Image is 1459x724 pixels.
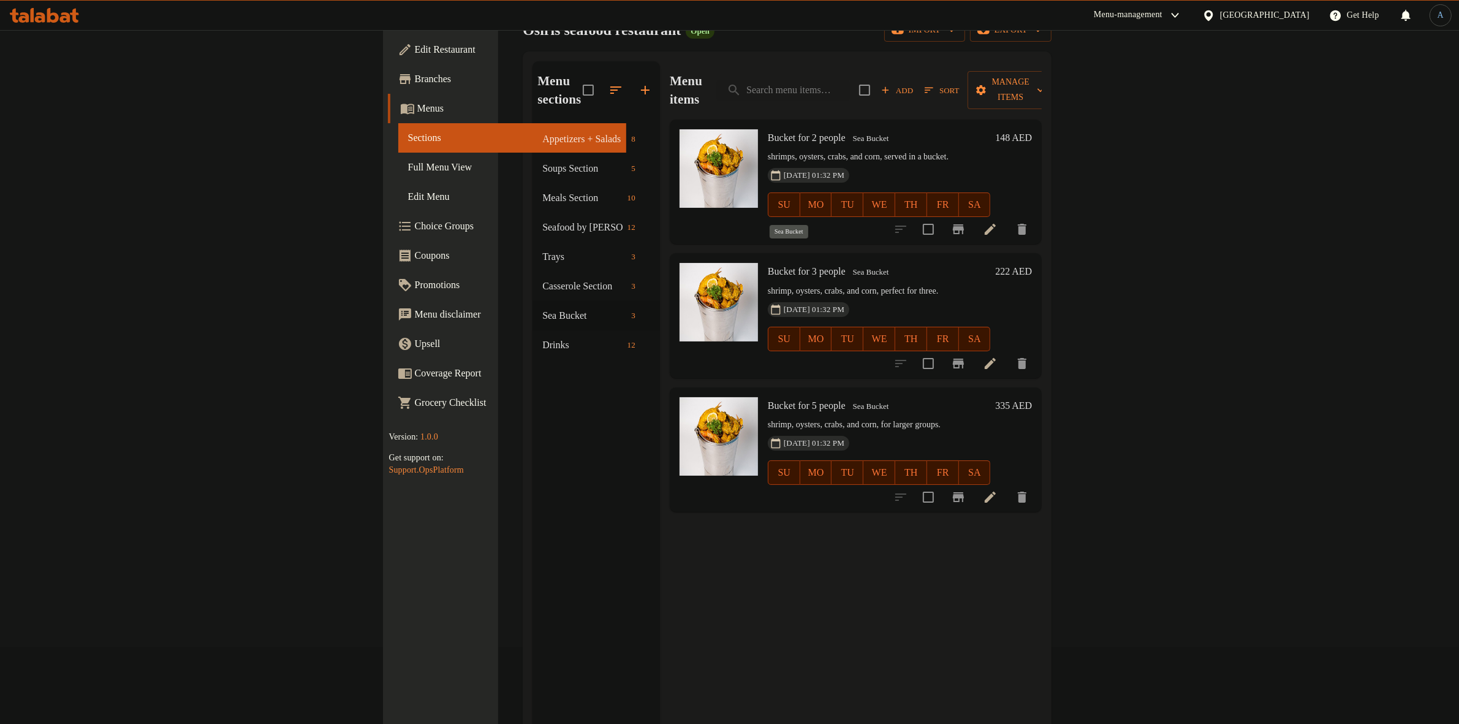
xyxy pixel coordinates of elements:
button: delete [1007,482,1037,512]
h6: 222 AED [995,263,1032,280]
span: FR [932,464,954,482]
a: Menus [388,94,627,123]
a: Coupons [388,241,627,270]
span: Promotions [415,278,617,292]
a: Edit Restaurant [388,35,627,64]
button: FR [927,460,959,485]
a: Full Menu View [398,153,627,182]
span: Sea Bucket [848,265,894,280]
span: SA [964,330,986,348]
button: TH [895,460,927,485]
span: SU [773,196,795,214]
h6: 148 AED [995,129,1032,147]
p: shrimp, oysters, crabs, and corn, perfect for three. [768,284,990,299]
span: Choice Groups [415,219,617,234]
span: 1.0.0 [420,432,438,441]
nav: Menu sections [532,120,660,365]
span: 12 [623,340,640,351]
span: TU [836,196,858,214]
button: WE [863,327,895,351]
button: SA [959,460,991,485]
span: Bucket for 5 people [768,400,846,411]
span: TH [900,196,922,214]
span: SA [964,196,986,214]
span: Bucket for 2 people [768,132,846,143]
span: Sections [408,131,617,145]
span: FR [932,330,954,348]
span: Grocery Checklist [415,395,617,410]
span: TU [836,330,858,348]
span: Manage items [977,75,1044,105]
span: WE [868,330,890,348]
div: items [626,132,640,147]
span: Trays [542,250,626,264]
div: items [623,220,640,235]
a: Grocery Checklist [388,388,627,417]
span: Sort items [917,81,967,100]
div: Casserole Section3 [532,272,660,301]
div: Casserole Section [542,279,626,294]
button: TH [895,327,927,351]
span: Appetizers + Salads [542,132,626,147]
div: Sea Bucket [848,131,894,146]
a: Upsell [388,329,627,359]
span: Add item [877,81,917,100]
div: Meals Section [542,191,622,205]
img: Bucket for 3 people [680,263,758,341]
span: TH [900,464,922,482]
a: Sections [398,123,627,153]
span: Select to update [915,484,941,510]
button: Add section [631,75,660,105]
div: Seafood by Kilo [542,220,622,235]
span: WE [868,196,890,214]
button: WE [863,460,895,485]
span: A [1438,9,1444,22]
a: Edit menu item [983,356,998,371]
button: MO [800,460,832,485]
span: Menus [417,101,617,116]
span: 3 [626,310,640,322]
button: SU [768,192,800,217]
span: 3 [626,281,640,292]
button: TU [832,460,863,485]
button: Sort [922,81,962,100]
span: Sea Bucket [848,132,894,146]
span: Version: [389,432,419,441]
span: [DATE] 01:32 PM [779,438,849,449]
button: MO [800,192,832,217]
div: Appetizers + Salads8 [532,124,660,154]
button: Add [877,81,917,100]
div: items [626,161,640,176]
a: Support.OpsPlatform [389,465,464,474]
span: WE [868,464,890,482]
button: SU [768,460,800,485]
div: Menu-management [1094,8,1162,23]
button: MO [800,327,832,351]
div: items [626,250,640,264]
div: items [623,338,640,352]
div: Meals Section10 [532,183,660,213]
div: items [623,191,640,205]
span: SA [964,464,986,482]
a: Edit menu item [983,222,998,237]
button: SU [768,327,800,351]
span: SU [773,330,795,348]
span: [DATE] 01:32 PM [779,170,849,181]
span: Coupons [415,248,617,263]
div: Drinks12 [532,330,660,360]
button: delete [1007,215,1037,244]
a: Coverage Report [388,359,627,388]
span: 12 [623,222,640,234]
div: Sea Bucket [848,399,894,414]
span: MO [805,196,827,214]
img: Bucket for 2 people [680,129,758,208]
span: [DATE] 01:32 PM [779,304,849,316]
button: TU [832,327,863,351]
a: Choice Groups [388,211,627,241]
img: Bucket for 5 people [680,397,758,476]
span: SU [773,464,795,482]
span: Full Menu View [408,160,617,175]
button: WE [863,192,895,217]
